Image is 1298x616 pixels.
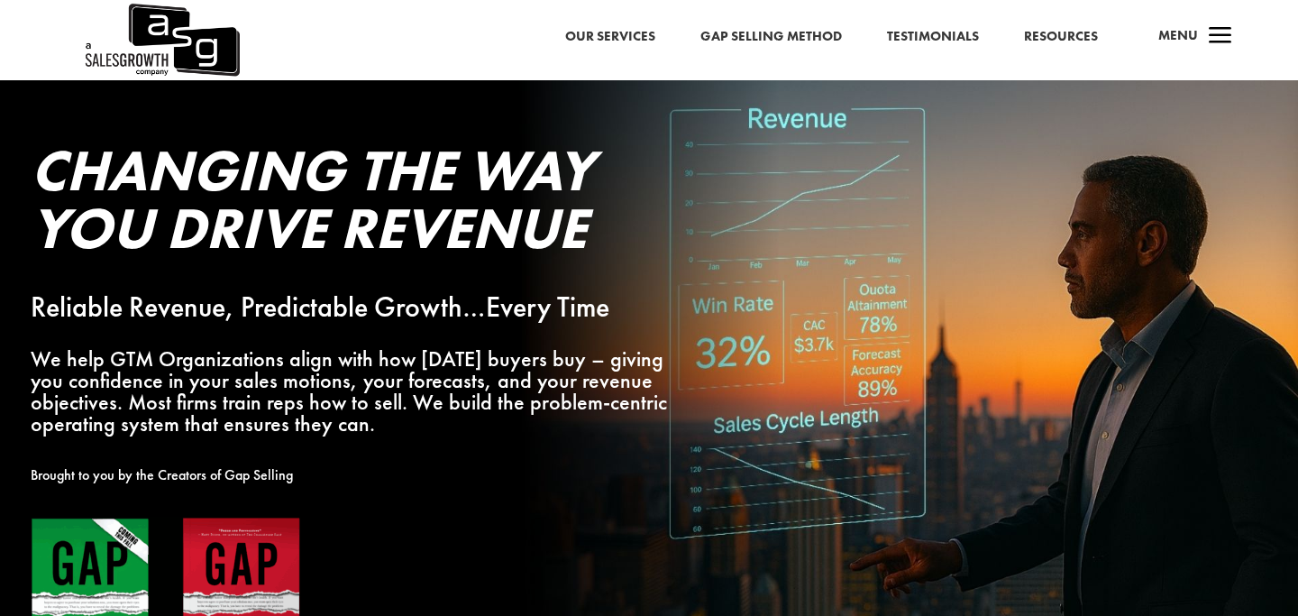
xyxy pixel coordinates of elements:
a: Resources [1024,25,1098,49]
p: Reliable Revenue, Predictable Growth…Every Time [31,297,671,318]
span: a [1202,19,1239,55]
a: Gap Selling Method [700,25,842,49]
a: Our Services [565,25,655,49]
a: Testimonials [887,25,979,49]
h2: Changing the Way You Drive Revenue [31,142,671,266]
span: Menu [1158,26,1198,44]
p: Brought to you by the Creators of Gap Selling [31,464,671,486]
p: We help GTM Organizations align with how [DATE] buyers buy – giving you confidence in your sales ... [31,348,671,434]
